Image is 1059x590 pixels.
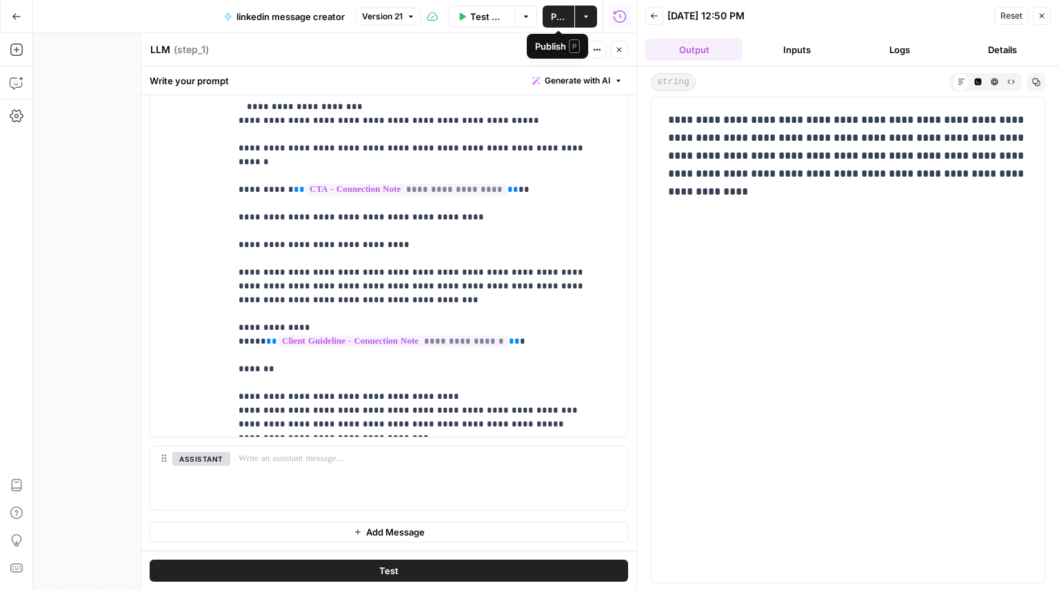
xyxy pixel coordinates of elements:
[216,6,353,28] button: linkedin message creator
[141,66,636,95] div: Write your prompt
[172,452,230,466] button: assistant
[379,564,399,578] span: Test
[542,41,584,59] button: Test
[545,75,610,87] span: Generate with AI
[150,446,219,510] div: assistant
[651,73,696,91] span: string
[150,43,170,57] textarea: LLM
[994,7,1029,25] button: Reset
[543,6,574,28] button: Publish
[748,39,845,61] button: Inputs
[362,10,403,23] span: Version 21
[356,8,421,26] button: Version 21
[527,72,628,90] button: Generate with AI
[236,10,345,23] span: linkedin message creator
[551,10,566,23] span: Publish
[561,43,578,56] span: Test
[954,39,1051,61] button: Details
[449,6,515,28] button: Test Workflow
[366,525,425,539] span: Add Message
[851,39,948,61] button: Logs
[645,39,743,61] button: Output
[470,10,507,23] span: Test Workflow
[174,43,209,57] span: ( step_1 )
[1000,10,1022,22] span: Reset
[150,560,628,582] button: Test
[150,522,628,542] button: Add Message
